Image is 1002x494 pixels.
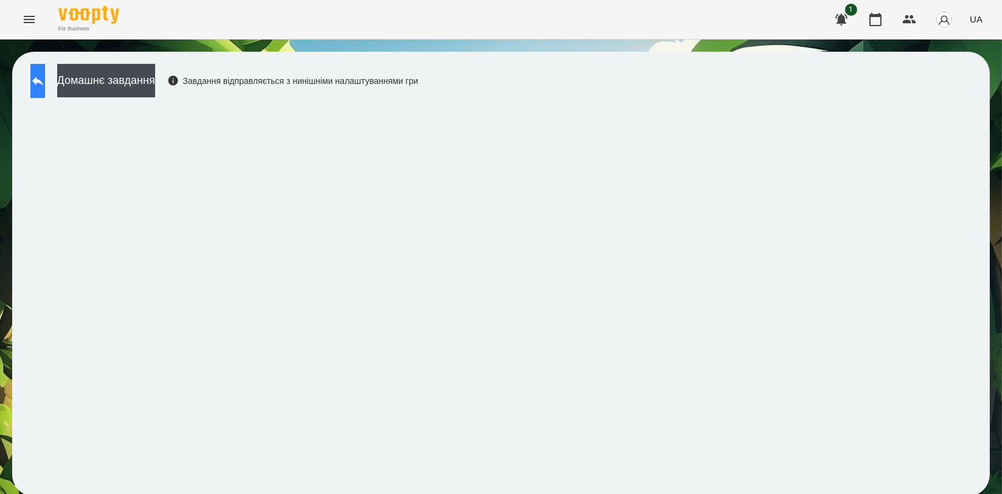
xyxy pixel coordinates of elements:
[58,6,119,24] img: Voopty Logo
[15,5,44,34] button: Menu
[57,64,155,97] button: Домашнє завдання
[167,75,419,87] div: Завдання відправляється з нинішніми налаштуваннями гри
[970,13,983,26] span: UA
[936,11,953,28] img: avatar_s.png
[965,8,987,30] button: UA
[58,25,119,33] span: For Business
[845,4,857,16] span: 1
